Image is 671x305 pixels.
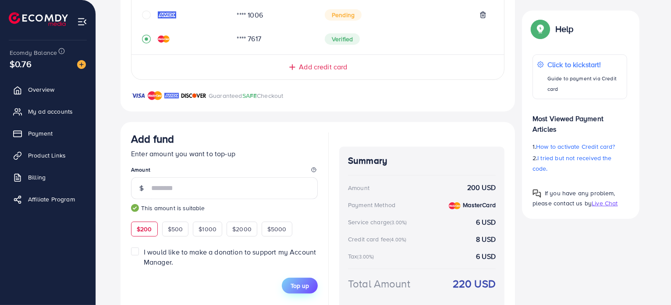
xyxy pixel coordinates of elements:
[28,107,73,116] span: My ad accounts
[181,90,206,101] img: brand
[10,57,32,70] span: $0.76
[144,247,316,267] span: I would like to make a donation to support my Account Manager.
[348,155,496,166] h4: Summary
[131,166,318,177] legend: Amount
[28,129,53,138] span: Payment
[325,33,360,45] span: Verified
[449,202,461,209] img: credit
[348,183,369,192] div: Amount
[357,253,374,260] small: (3.00%)
[7,103,89,120] a: My ad accounts
[168,225,183,233] span: $500
[7,125,89,142] a: Payment
[158,36,170,43] img: credit
[242,91,257,100] span: SAFE
[164,90,179,101] img: brand
[533,106,627,134] p: Most Viewed Payment Articles
[547,73,622,94] p: Guide to payment via Credit card
[158,11,176,18] img: credit
[7,190,89,208] a: Affiliate Program
[28,85,54,94] span: Overview
[348,276,410,291] div: Total Amount
[28,195,75,204] span: Affiliate Program
[348,252,377,261] div: Tax
[131,133,174,145] h3: Add fund
[325,9,362,21] span: Pending
[9,12,68,26] img: logo
[463,201,496,209] strong: MasterCard
[533,21,548,37] img: Popup guide
[348,201,395,209] div: Payment Method
[592,199,618,208] span: Live Chat
[142,35,151,43] svg: record circle
[267,225,287,233] span: $5000
[533,154,612,173] span: I tried but not received the code.
[536,142,615,151] span: How to activate Credit card?
[131,148,318,159] p: Enter amount you want to top-up
[476,234,496,244] strong: 8 USD
[7,147,89,164] a: Product Links
[131,90,146,101] img: brand
[453,276,496,291] strong: 220 USD
[467,183,496,193] strong: 200 USD
[137,225,152,233] span: $200
[209,90,284,101] p: Guaranteed Checkout
[28,151,66,160] span: Product Links
[348,218,409,226] div: Service charge
[28,173,46,182] span: Billing
[7,81,89,98] a: Overview
[131,204,139,212] img: guide
[199,225,217,233] span: $1000
[476,217,496,227] strong: 6 USD
[555,24,574,34] p: Help
[291,281,309,290] span: Top up
[476,251,496,262] strong: 6 USD
[348,235,409,244] div: Credit card fee
[232,225,252,233] span: $2000
[634,266,664,298] iframe: Chat
[533,189,615,208] span: If you have any problem, please contact us by
[390,236,406,243] small: (4.00%)
[533,153,627,174] p: 2.
[282,278,318,294] button: Top up
[533,189,541,198] img: Popup guide
[131,204,318,212] small: This amount is suitable
[7,169,89,186] a: Billing
[77,60,86,69] img: image
[390,219,407,226] small: (3.00%)
[547,59,622,70] p: Click to kickstart!
[533,141,627,152] p: 1.
[148,90,162,101] img: brand
[77,17,87,27] img: menu
[10,48,57,57] span: Ecomdy Balance
[142,11,151,19] svg: circle
[299,62,347,72] span: Add credit card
